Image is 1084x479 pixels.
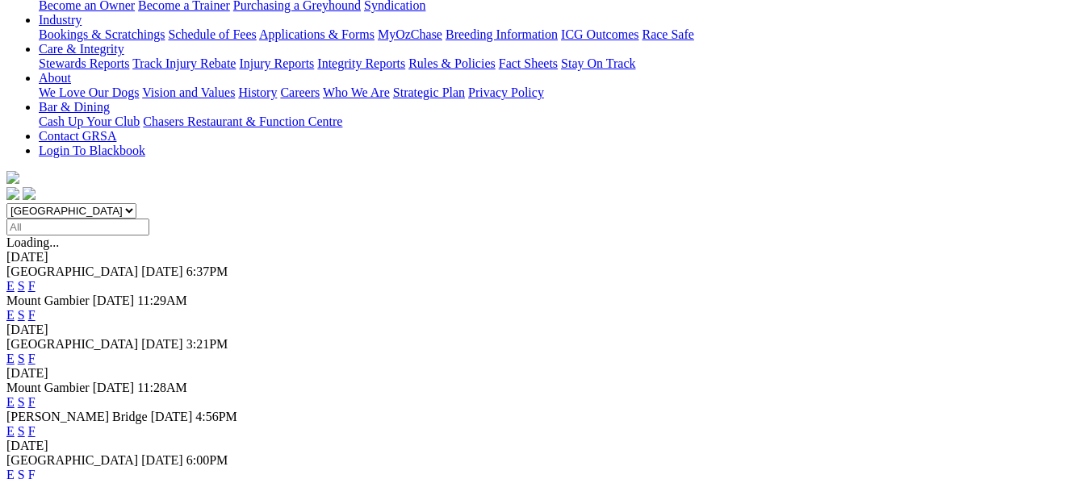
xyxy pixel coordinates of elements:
[393,85,465,99] a: Strategic Plan
[186,264,228,278] span: 6:37PM
[18,395,25,409] a: S
[6,439,1078,453] div: [DATE]
[6,279,15,293] a: E
[39,56,1078,71] div: Care & Integrity
[6,352,15,365] a: E
[28,395,36,409] a: F
[378,27,442,41] a: MyOzChase
[6,323,1078,337] div: [DATE]
[186,337,228,351] span: 3:21PM
[18,308,25,322] a: S
[446,27,558,41] a: Breeding Information
[28,352,36,365] a: F
[93,381,135,394] span: [DATE]
[561,56,635,70] a: Stay On Track
[468,85,544,99] a: Privacy Policy
[39,144,145,157] a: Login To Blackbook
[39,71,71,85] a: About
[93,294,135,307] span: [DATE]
[323,85,390,99] a: Who We Are
[28,279,36,293] a: F
[39,85,1078,100] div: About
[317,56,405,70] a: Integrity Reports
[6,235,59,249] span: Loading...
[280,85,320,99] a: Careers
[6,453,138,467] span: [GEOGRAPHIC_DATA]
[6,308,15,322] a: E
[141,453,183,467] span: [DATE]
[18,279,25,293] a: S
[143,115,342,128] a: Chasers Restaurant & Function Centre
[137,294,187,307] span: 11:29AM
[39,115,1078,129] div: Bar & Dining
[132,56,236,70] a: Track Injury Rebate
[18,424,25,438] a: S
[408,56,496,70] a: Rules & Policies
[6,395,15,409] a: E
[18,352,25,365] a: S
[6,219,149,235] input: Select date
[6,366,1078,381] div: [DATE]
[39,27,1078,42] div: Industry
[6,381,90,394] span: Mount Gambier
[6,337,138,351] span: [GEOGRAPHIC_DATA]
[39,129,116,143] a: Contact GRSA
[39,13,82,27] a: Industry
[39,42,124,56] a: Care & Integrity
[239,56,314,70] a: Injury Reports
[561,27,638,41] a: ICG Outcomes
[141,264,183,278] span: [DATE]
[186,453,228,467] span: 6:00PM
[6,294,90,307] span: Mount Gambier
[39,27,165,41] a: Bookings & Scratchings
[195,410,237,423] span: 4:56PM
[6,187,19,200] img: facebook.svg
[151,410,193,423] span: [DATE]
[28,424,36,438] a: F
[499,56,558,70] a: Fact Sheets
[6,264,138,278] span: [GEOGRAPHIC_DATA]
[39,100,110,114] a: Bar & Dining
[137,381,187,394] span: 11:28AM
[6,424,15,438] a: E
[168,27,256,41] a: Schedule of Fees
[142,85,235,99] a: Vision and Values
[39,56,129,70] a: Stewards Reports
[6,171,19,184] img: logo-grsa-white.png
[259,27,375,41] a: Applications & Forms
[238,85,277,99] a: History
[6,410,148,423] span: [PERSON_NAME] Bridge
[28,308,36,322] a: F
[6,250,1078,264] div: [DATE]
[39,115,140,128] a: Cash Up Your Club
[141,337,183,351] span: [DATE]
[39,85,139,99] a: We Love Our Dogs
[642,27,693,41] a: Race Safe
[23,187,36,200] img: twitter.svg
